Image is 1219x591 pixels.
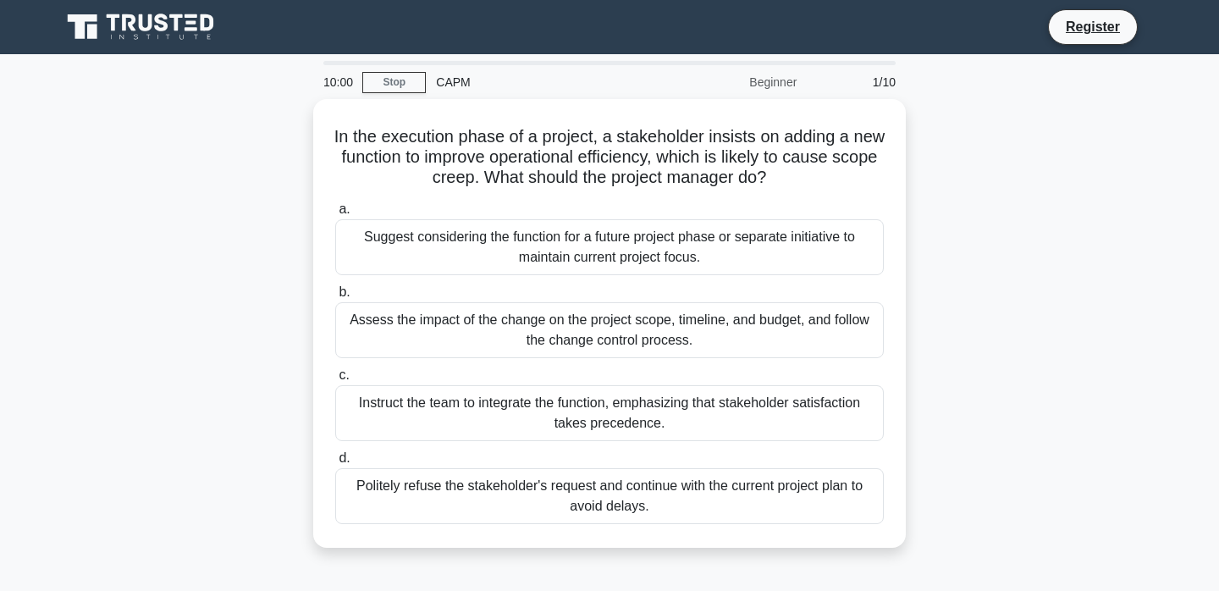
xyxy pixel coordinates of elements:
[339,202,350,216] span: a.
[1056,16,1130,37] a: Register
[335,302,884,358] div: Assess the impact of the change on the project scope, timeline, and budget, and follow the change...
[426,65,659,99] div: CAPM
[807,65,906,99] div: 1/10
[335,468,884,524] div: Politely refuse the stakeholder's request and continue with the current project plan to avoid del...
[362,72,426,93] a: Stop
[335,219,884,275] div: Suggest considering the function for a future project phase or separate initiative to maintain cu...
[334,126,885,189] h5: In the execution phase of a project, a stakeholder insists on adding a new function to improve op...
[313,65,362,99] div: 10:00
[339,284,350,299] span: b.
[339,367,349,382] span: c.
[335,385,884,441] div: Instruct the team to integrate the function, emphasizing that stakeholder satisfaction takes prec...
[339,450,350,465] span: d.
[659,65,807,99] div: Beginner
